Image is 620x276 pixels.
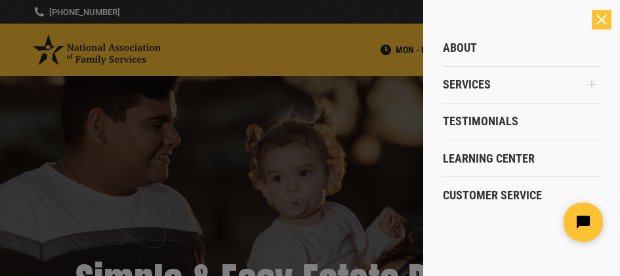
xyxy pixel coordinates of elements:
iframe: Tidio Chat [388,191,614,253]
span: Testimonials [443,114,518,128]
a: About [443,30,602,66]
a: Learning Center [443,140,602,177]
span: Services [443,77,491,92]
a: Customer Service [443,177,602,214]
span: About [443,41,477,55]
span: Learning Center [443,151,535,166]
a: Testimonials [443,103,602,140]
span: Customer Service [443,188,542,203]
div: Close [592,10,611,30]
